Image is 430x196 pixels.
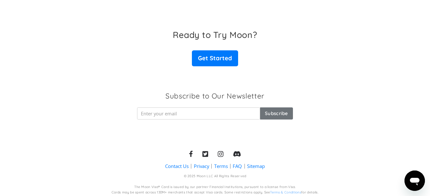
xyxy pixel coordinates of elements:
a: Contact Us [165,163,189,170]
input: Subscribe [260,107,293,120]
input: Enter your email [137,107,260,120]
form: Newsletter Form [137,107,293,120]
div: Cards may be spent across 130M+ merchants that accept Visa cards. Some restrictions apply. See fo... [112,190,318,195]
h3: Subscribe to Our Newsletter [165,91,265,101]
div: The Moon Visa® Card is issued by our partner Financial Institutions, pursuant to a license from V... [134,185,296,190]
h3: Ready to Try Moon? [173,30,257,40]
a: Sitemap [247,163,265,170]
div: © 2025 Moon LLC All Rights Reserved [184,174,246,179]
a: Privacy [194,163,209,170]
iframe: Button to launch messaging window [404,171,425,191]
a: Terms & Conditions [270,190,301,194]
a: FAQ [233,163,242,170]
a: Terms [214,163,228,170]
a: Get Started [192,50,238,66]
